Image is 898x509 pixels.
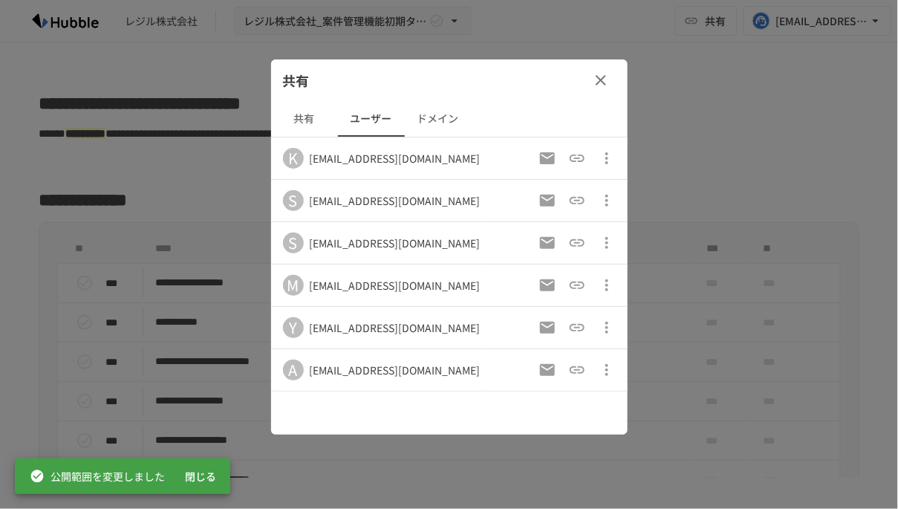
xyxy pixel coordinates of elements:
button: ドメイン [405,101,472,137]
button: 招待メールの再送 [533,355,562,385]
button: 招待URLをコピー（以前のものは破棄） [562,313,592,343]
button: 招待メールの再送 [533,186,562,215]
button: 招待メールの再送 [533,313,562,343]
div: [EMAIL_ADDRESS][DOMAIN_NAME] [310,193,481,208]
div: S [283,190,304,211]
div: [EMAIL_ADDRESS][DOMAIN_NAME] [310,236,481,250]
div: [EMAIL_ADDRESS][DOMAIN_NAME] [310,278,481,293]
div: S [283,233,304,253]
div: 共有 [271,59,628,101]
div: M [283,275,304,296]
div: [EMAIL_ADDRESS][DOMAIN_NAME] [310,151,481,166]
div: [EMAIL_ADDRESS][DOMAIN_NAME] [310,363,481,377]
div: Y [283,317,304,338]
button: 招待URLをコピー（以前のものは破棄） [562,228,592,258]
div: A [283,360,304,380]
div: K [283,148,304,169]
button: 招待メールの再送 [533,143,562,173]
button: 招待URLをコピー（以前のものは破棄） [562,186,592,215]
button: 招待URLをコピー（以前のものは破棄） [562,355,592,385]
button: ユーザー [338,101,405,137]
button: 閉じる [177,463,224,490]
button: 招待URLをコピー（以前のものは破棄） [562,270,592,300]
div: [EMAIL_ADDRESS][DOMAIN_NAME] [310,320,481,335]
button: 招待URLをコピー（以前のものは破棄） [562,143,592,173]
button: 招待メールの再送 [533,270,562,300]
button: 招待メールの再送 [533,228,562,258]
button: 共有 [271,101,338,137]
div: 公開範囲を変更しました [30,463,165,490]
